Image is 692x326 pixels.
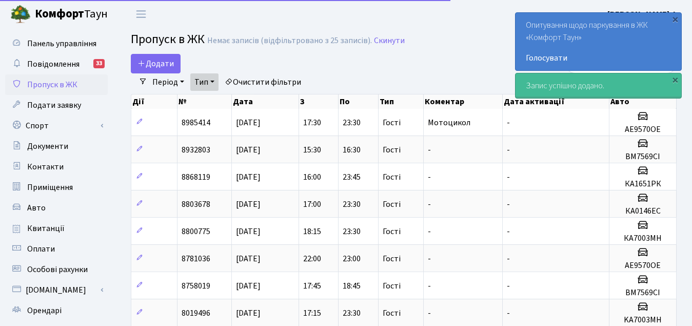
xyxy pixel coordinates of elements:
span: 18:45 [343,280,361,292]
span: [DATE] [236,226,261,237]
span: Гості [383,309,401,317]
span: 8800775 [182,226,210,237]
span: 8985414 [182,117,210,128]
a: Квитанції [5,218,108,239]
span: Повідомлення [27,59,80,70]
span: - [428,171,431,183]
h5: KA7003MH [614,315,672,325]
th: Коментар [424,94,503,109]
th: Авто [609,94,677,109]
span: - [507,144,510,156]
a: Панель управління [5,33,108,54]
span: 17:30 [303,117,321,128]
a: Скинути [374,36,405,46]
span: Гості [383,146,401,154]
a: Період [148,73,188,91]
a: Подати заявку [5,95,108,116]
th: Тип [379,94,424,109]
span: 8758019 [182,280,210,292]
a: Документи [5,136,108,157]
span: Мотоцикол [428,117,470,128]
span: - [428,280,431,292]
span: 16:00 [303,171,321,183]
span: 22:00 [303,253,321,264]
div: Немає записів (відфільтровано з 25 записів). [207,36,372,46]
span: - [428,144,431,156]
span: 17:15 [303,308,321,319]
span: Гості [383,119,401,127]
span: 8803678 [182,199,210,210]
span: - [507,253,510,264]
a: Очистити фільтри [221,73,305,91]
a: Пропуск в ЖК [5,74,108,95]
h5: КА1651РК [614,179,672,189]
span: 23:30 [343,199,361,210]
span: Панель управління [27,38,96,49]
span: 23:30 [343,226,361,237]
a: Додати [131,54,181,73]
span: Гості [383,227,401,236]
span: 23:00 [343,253,361,264]
a: Оплати [5,239,108,259]
th: № [177,94,232,109]
span: 23:30 [343,117,361,128]
h5: КА7003МН [614,234,672,243]
span: Подати заявку [27,100,81,111]
span: Особові рахунки [27,264,88,275]
div: × [670,74,680,85]
h5: АЕ9570ОЕ [614,125,672,135]
div: × [670,14,680,24]
span: [DATE] [236,253,261,264]
span: Оплати [27,243,55,255]
span: Гості [383,173,401,181]
b: Комфорт [35,6,84,22]
h5: КА0146ЕС [614,206,672,216]
a: Повідомлення33 [5,54,108,74]
span: Пропуск в ЖК [27,79,77,90]
a: Спорт [5,116,108,136]
span: Гості [383,255,401,263]
span: - [507,171,510,183]
span: Гості [383,200,401,208]
span: - [428,199,431,210]
a: Особові рахунки [5,259,108,280]
th: Дії [131,94,177,109]
span: 18:15 [303,226,321,237]
span: 17:00 [303,199,321,210]
a: Контакти [5,157,108,177]
span: Додати [137,58,174,69]
a: Тип [190,73,219,91]
th: З [299,94,339,109]
a: [DOMAIN_NAME] [5,280,108,300]
b: [PERSON_NAME] Ф. [607,9,680,20]
span: - [507,226,510,237]
span: - [428,226,431,237]
span: [DATE] [236,117,261,128]
span: 15:30 [303,144,321,156]
h5: ВМ7569СІ [614,152,672,162]
span: [DATE] [236,144,261,156]
span: Приміщення [27,182,73,193]
span: - [507,280,510,292]
img: logo.png [10,4,31,25]
a: Орендарі [5,300,108,321]
span: - [428,253,431,264]
span: 8868119 [182,171,210,183]
span: [DATE] [236,171,261,183]
div: Опитування щодо паркування в ЖК «Комфорт Таун» [516,13,681,70]
span: [DATE] [236,308,261,319]
span: [DATE] [236,280,261,292]
span: 8781036 [182,253,210,264]
span: 8019496 [182,308,210,319]
span: Гості [383,282,401,290]
a: Авто [5,198,108,218]
div: Запис успішно додано. [516,73,681,98]
button: Переключити навігацію [128,6,154,23]
span: - [507,308,510,319]
span: 16:30 [343,144,361,156]
span: - [428,308,431,319]
a: Приміщення [5,177,108,198]
span: Контакти [27,161,64,172]
span: Квитанції [27,223,65,234]
span: - [507,199,510,210]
